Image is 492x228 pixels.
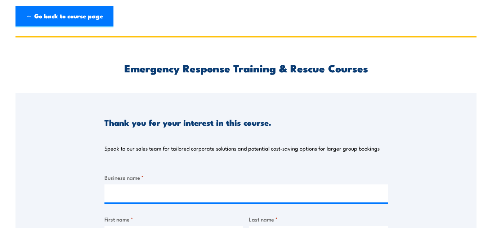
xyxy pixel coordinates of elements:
[104,63,388,72] h2: Emergency Response Training & Rescue Courses
[15,6,113,27] a: ← Go back to course page
[249,215,388,223] label: Last name
[104,145,380,152] p: Speak to our sales team for tailored corporate solutions and potential cost-saving options for la...
[104,215,243,223] label: First name
[104,173,388,182] label: Business name
[104,118,271,126] h3: Thank you for your interest in this course.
